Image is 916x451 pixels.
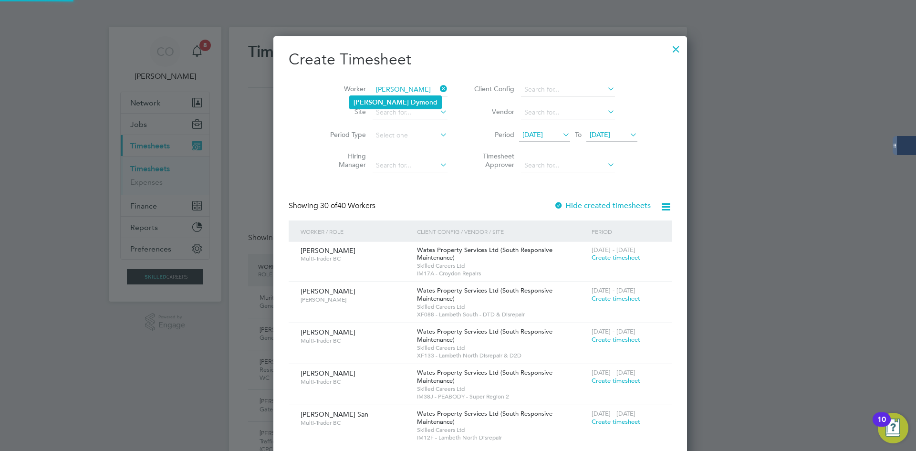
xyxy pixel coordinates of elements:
label: Client Config [471,84,514,93]
div: 10 [877,420,886,432]
input: Search for... [373,83,448,96]
span: Create timesheet [592,418,640,426]
span: [DATE] [590,130,610,139]
span: Skilled Careers Ltd [417,385,587,393]
span: [DATE] [522,130,543,139]
button: Open Resource Center, 10 new notifications [878,413,908,443]
input: Search for... [373,159,448,172]
input: Search for... [521,83,615,96]
span: Create timesheet [592,294,640,303]
span: Create timesheet [592,377,640,385]
span: [DATE] - [DATE] [592,327,635,336]
label: Hiring Manager [323,152,366,169]
span: [DATE] - [DATE] [592,286,635,294]
label: Timesheet Approver [471,152,514,169]
span: Wates Property Services Ltd (South Responsive Maintenance) [417,409,552,426]
span: Skilled Careers Ltd [417,262,587,270]
div: Period [589,220,662,242]
span: IM17A - Croydon Repairs [417,270,587,277]
span: 30 of [320,201,337,210]
span: Skilled Careers Ltd [417,426,587,434]
label: Worker [323,84,366,93]
b: Dymo [411,98,429,106]
span: Wates Property Services Ltd (South Responsive Maintenance) [417,327,552,344]
label: Period [471,130,514,139]
span: [PERSON_NAME] [301,287,355,295]
span: Multi-Trader BC [301,337,410,345]
span: [PERSON_NAME] [301,246,355,255]
span: [PERSON_NAME] [301,296,410,304]
span: [DATE] - [DATE] [592,409,635,418]
input: Search for... [521,159,615,172]
span: Skilled Careers Ltd [417,344,587,352]
span: [PERSON_NAME] San [301,410,368,419]
span: Wates Property Services Ltd (South Responsive Maintenance) [417,368,552,385]
li: nd [350,96,441,109]
span: [PERSON_NAME] [301,328,355,336]
span: Multi-Trader BC [301,255,410,262]
span: XF088 - Lambeth South - DTD & Disrepair [417,311,587,318]
span: Create timesheet [592,336,640,344]
div: Worker / Role [298,220,415,242]
input: Search for... [521,106,615,119]
label: Vendor [471,107,514,116]
span: XF133 - Lambeth North Disrepair & D2D [417,352,587,359]
span: Wates Property Services Ltd (South Responsive Maintenance) [417,286,552,303]
span: IM12F - Lambeth North Disrepair [417,434,587,441]
span: [PERSON_NAME] [301,369,355,378]
span: Skilled Careers Ltd [417,303,587,311]
h2: Create Timesheet [289,50,672,70]
div: Showing [289,201,377,211]
input: Search for... [373,106,448,119]
span: IM38J - PEABODY - Super Region 2 [417,393,587,400]
span: 40 Workers [320,201,375,210]
span: Multi-Trader BC [301,378,410,386]
b: [PERSON_NAME] [354,98,409,106]
span: Wates Property Services Ltd (South Responsive Maintenance) [417,246,552,262]
span: Create timesheet [592,253,640,262]
input: Select one [373,129,448,142]
span: [DATE] - [DATE] [592,246,635,254]
span: Multi-Trader BC [301,419,410,427]
label: Site [323,107,366,116]
div: Client Config / Vendor / Site [415,220,589,242]
span: [DATE] - [DATE] [592,368,635,377]
label: Period Type [323,130,366,139]
span: To [572,128,584,141]
label: Hide created timesheets [554,201,651,210]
